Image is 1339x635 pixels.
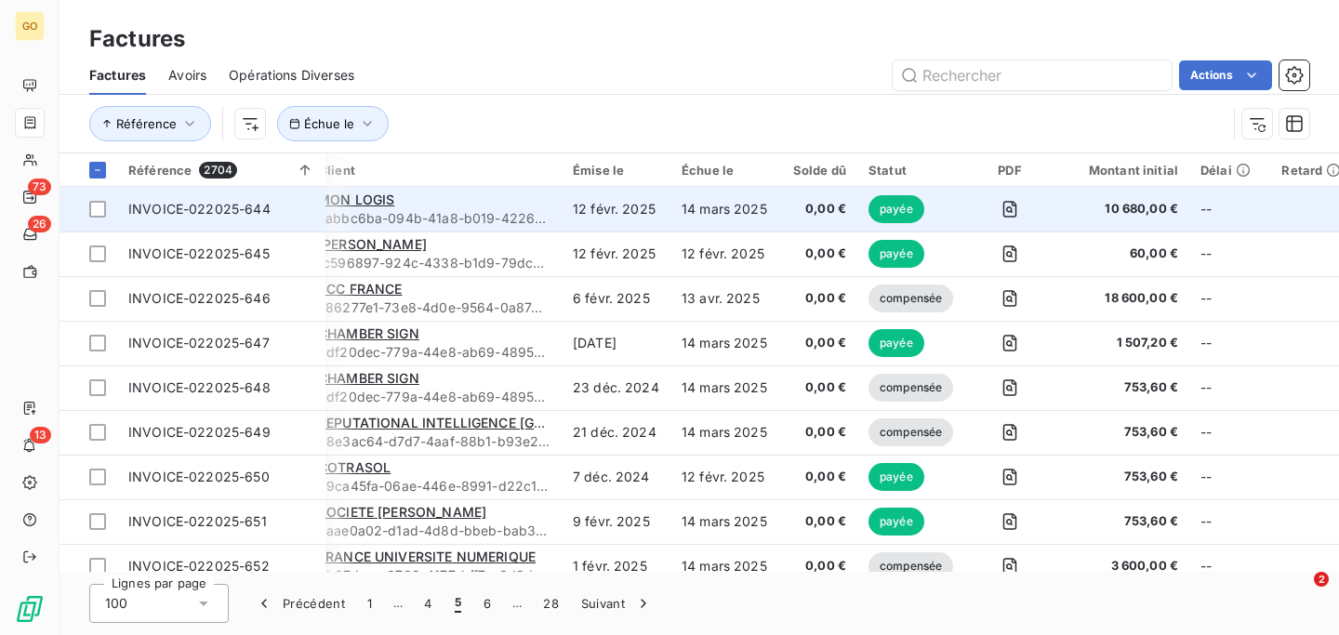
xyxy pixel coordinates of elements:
[670,455,781,499] td: 12 févr. 2025
[128,290,271,306] span: INVOICE-022025-646
[15,11,45,41] div: GO
[1276,572,1320,616] iframe: Intercom live chat
[562,232,670,276] td: 12 févr. 2025
[868,374,953,402] span: compensée
[1067,423,1178,442] span: 753,60 €
[1189,276,1270,321] td: --
[1067,163,1178,178] div: Montant initial
[562,365,670,410] td: 23 déc. 2024
[868,552,953,580] span: compensée
[244,584,356,623] button: Précédent
[318,236,427,252] span: [PERSON_NAME]
[1189,455,1270,499] td: --
[792,245,846,263] span: 0,00 €
[670,544,781,589] td: 14 mars 2025
[128,558,270,574] span: INVOICE-022025-652
[89,106,211,141] button: Référence
[168,66,206,85] span: Avoirs
[792,163,846,178] div: Solde dû
[792,468,846,486] span: 0,00 €
[318,254,550,272] span: fc596897-924c-4338-b1d9-79dc42dfcedd
[792,334,846,352] span: 0,00 €
[318,522,550,540] span: 2aae0a02-d1ad-4d8d-bbeb-bab39ac92c2f
[1067,512,1178,531] span: 753,60 €
[893,60,1172,90] input: Rechercher
[318,432,550,451] span: 68e3ac64-d7d7-4aaf-88b1-b93e2f6495fe
[318,549,536,564] span: FRANCE UNIVERSITE NUMERIQUE
[128,379,271,395] span: INVOICE-022025-648
[128,469,270,484] span: INVOICE-022025-650
[502,589,532,618] span: …
[28,179,51,195] span: 73
[356,584,383,623] button: 1
[562,321,670,365] td: [DATE]
[383,589,413,618] span: …
[128,163,192,178] span: Référence
[413,584,443,623] button: 4
[670,187,781,232] td: 14 mars 2025
[128,201,271,217] span: INVOICE-022025-644
[792,557,846,575] span: 0,00 €
[318,477,550,496] span: 99ca45fa-06ae-446e-8991-d22c1a31bc29
[1189,232,1270,276] td: --
[128,245,270,261] span: INVOICE-022025-645
[868,508,924,536] span: payée
[318,209,550,228] span: cabbc6ba-094b-41a8-b019-42268342e2cb
[1314,572,1329,587] span: 2
[562,455,670,499] td: 7 déc. 2024
[868,463,924,491] span: payée
[868,329,924,357] span: payée
[128,335,270,351] span: INVOICE-022025-647
[792,200,846,218] span: 0,00 €
[304,116,354,131] span: Échue le
[318,163,550,178] div: Client
[89,22,185,56] h3: Factures
[318,415,654,430] span: REPUTATIONAL INTELLIGENCE [GEOGRAPHIC_DATA]
[318,281,403,297] span: SCC FRANCE
[318,504,486,520] span: SOCIETE [PERSON_NAME]
[1067,378,1178,397] span: 753,60 €
[868,240,924,268] span: payée
[1189,544,1270,589] td: --
[229,66,354,85] span: Opérations Diverses
[792,512,846,531] span: 0,00 €
[562,544,670,589] td: 1 févr. 2025
[89,66,146,85] span: Factures
[318,325,419,341] span: CHAMBER SIGN
[1067,245,1178,263] span: 60,00 €
[444,584,472,623] button: 5
[105,594,127,613] span: 100
[128,424,271,440] span: INVOICE-022025-649
[318,192,394,207] span: MON LOGIS
[277,106,389,141] button: Échue le
[318,566,550,585] span: 2b37dece-0792-4177-bff7-c3d3ddbb0792
[1067,200,1178,218] span: 10 680,00 €
[30,427,51,443] span: 13
[1067,557,1178,575] span: 3 600,00 €
[792,378,846,397] span: 0,00 €
[1189,499,1270,544] td: --
[670,232,781,276] td: 12 févr. 2025
[670,365,781,410] td: 14 mars 2025
[318,298,550,317] span: a86277e1-73e8-4d0e-9564-0a8747137cd5
[868,418,953,446] span: compensée
[15,594,45,624] img: Logo LeanPay
[1189,321,1270,365] td: --
[670,410,781,455] td: 14 mars 2025
[1200,163,1259,178] div: Délai
[682,163,770,178] div: Échue le
[670,499,781,544] td: 14 mars 2025
[570,584,664,623] button: Suivant
[318,388,550,406] span: 0df20dec-779a-44e8-ab69-48958645dce0
[1189,410,1270,455] td: --
[868,195,924,223] span: payée
[868,163,953,178] div: Statut
[562,410,670,455] td: 21 déc. 2024
[1179,60,1272,90] button: Actions
[28,216,51,232] span: 26
[199,162,237,179] span: 2704
[1067,334,1178,352] span: 1 507,20 €
[455,594,461,613] span: 5
[562,276,670,321] td: 6 févr. 2025
[116,116,177,131] span: Référence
